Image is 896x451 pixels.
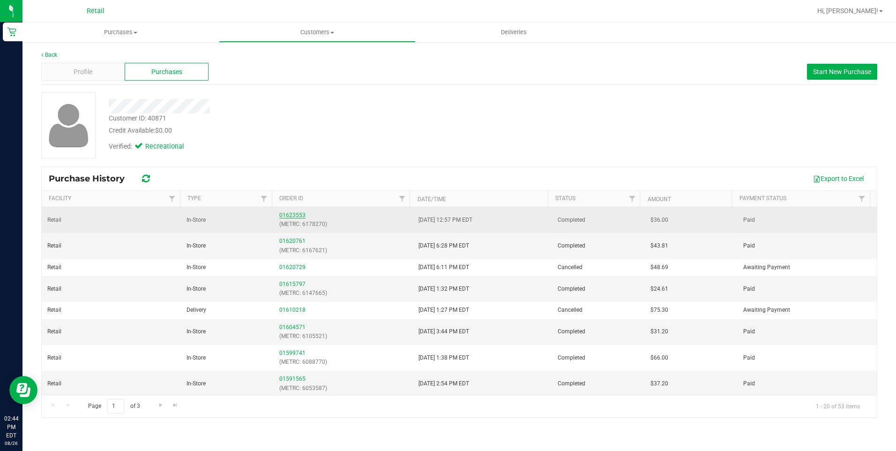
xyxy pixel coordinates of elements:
[279,246,407,255] p: (METRC: 6167621)
[169,399,182,412] a: Go to the last page
[743,216,755,225] span: Paid
[187,216,206,225] span: In-Store
[279,289,407,298] p: (METRC: 6147665)
[187,379,206,388] span: In-Store
[743,306,790,315] span: Awaiting Payment
[155,127,172,134] span: $0.00
[107,399,124,413] input: 1
[279,376,306,382] a: 01591565
[22,28,219,37] span: Purchases
[418,216,472,225] span: [DATE] 12:57 PM EDT
[187,327,206,336] span: In-Store
[558,379,585,388] span: Completed
[558,285,585,293] span: Completed
[151,67,182,77] span: Purchases
[279,212,306,218] a: 01623553
[558,263,582,272] span: Cancelled
[555,195,575,202] a: Status
[219,28,415,37] span: Customers
[47,327,61,336] span: Retail
[807,171,870,187] button: Export to Excel
[87,7,105,15] span: Retail
[418,241,469,250] span: [DATE] 6:28 PM EDT
[650,216,668,225] span: $36.00
[650,241,668,250] span: $43.81
[488,28,539,37] span: Deliveries
[279,264,306,271] a: 01620729
[187,285,206,293] span: In-Store
[416,23,612,42] a: Deliveries
[279,281,306,287] a: 01615797
[743,285,755,293] span: Paid
[813,68,871,75] span: Start New Purchase
[648,196,671,203] a: Amount
[145,142,183,152] span: Recreational
[4,440,18,447] p: 08/26
[44,101,93,150] img: user-icon.png
[49,173,134,184] span: Purchase History
[47,263,61,272] span: Retail
[47,285,61,293] span: Retail
[743,241,755,250] span: Paid
[47,379,61,388] span: Retail
[41,52,57,58] a: Back
[650,327,668,336] span: $31.20
[4,414,18,440] p: 02:44 PM EDT
[9,376,37,404] iframe: Resource center
[817,7,878,15] span: Hi, [PERSON_NAME]!
[808,399,867,413] span: 1 - 20 of 53 items
[743,327,755,336] span: Paid
[558,216,585,225] span: Completed
[743,263,790,272] span: Awaiting Payment
[418,306,469,315] span: [DATE] 1:27 PM EDT
[279,220,407,229] p: (METRC: 6178270)
[109,113,166,123] div: Customer ID: 40871
[22,23,219,42] a: Purchases
[558,353,585,362] span: Completed
[418,353,469,362] span: [DATE] 1:38 PM EDT
[418,327,469,336] span: [DATE] 3:44 PM EDT
[558,306,582,315] span: Cancelled
[650,263,668,272] span: $48.69
[74,67,92,77] span: Profile
[187,195,201,202] a: Type
[80,399,148,413] span: Page of 3
[279,307,306,313] a: 01610218
[650,353,668,362] span: $66.00
[650,285,668,293] span: $24.61
[418,285,469,293] span: [DATE] 1:32 PM EDT
[418,196,446,203] a: Date/Time
[394,191,410,207] a: Filter
[47,306,61,315] span: Retail
[558,241,585,250] span: Completed
[109,142,183,152] div: Verified:
[743,353,755,362] span: Paid
[49,195,71,202] a: Facility
[256,191,272,207] a: Filter
[219,23,415,42] a: Customers
[743,379,755,388] span: Paid
[279,358,407,367] p: (METRC: 6088770)
[47,353,61,362] span: Retail
[164,191,179,207] a: Filter
[418,263,469,272] span: [DATE] 6:11 PM EDT
[739,195,786,202] a: Payment Status
[154,399,167,412] a: Go to the next page
[650,379,668,388] span: $37.20
[187,241,206,250] span: In-Store
[279,324,306,331] a: 01604571
[187,306,206,315] span: Delivery
[279,195,303,202] a: Order ID
[47,241,61,250] span: Retail
[650,306,668,315] span: $75.30
[7,27,16,37] inline-svg: Retail
[187,263,206,272] span: In-Store
[279,238,306,244] a: 01620761
[418,379,469,388] span: [DATE] 2:54 PM EDT
[854,191,870,207] a: Filter
[279,332,407,341] p: (METRC: 6105521)
[109,126,520,135] div: Credit Available:
[187,353,206,362] span: In-Store
[624,191,640,207] a: Filter
[807,64,877,80] button: Start New Purchase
